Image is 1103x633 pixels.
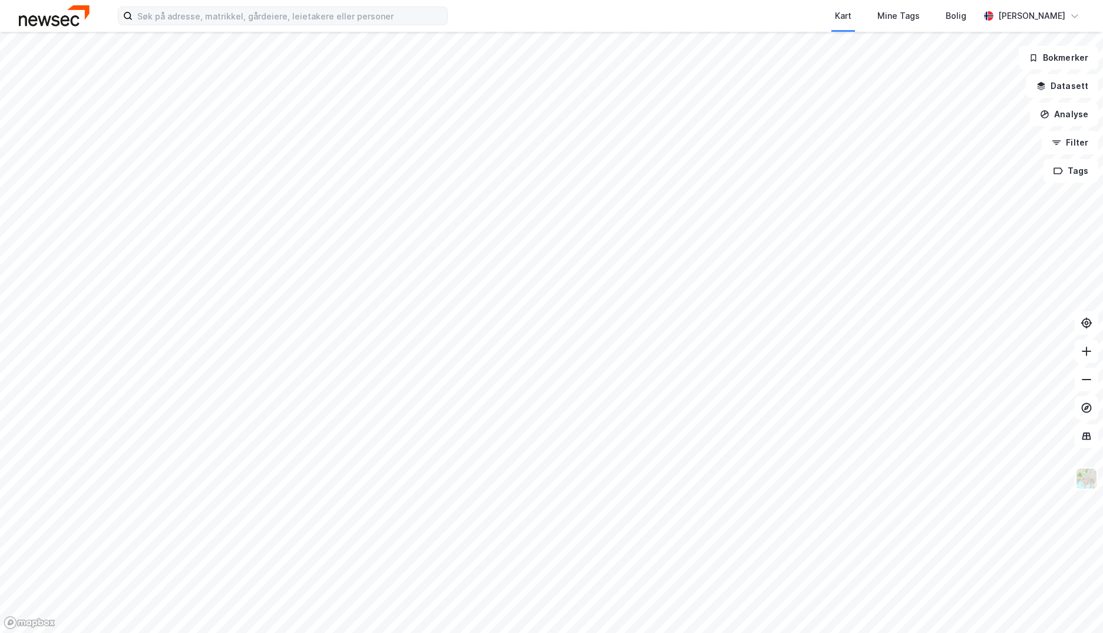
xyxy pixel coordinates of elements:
[835,9,851,23] div: Kart
[946,9,966,23] div: Bolig
[1044,576,1103,633] div: Kontrollprogram for chat
[19,5,90,26] img: newsec-logo.f6e21ccffca1b3a03d2d.png
[998,9,1065,23] div: [PERSON_NAME]
[1044,576,1103,633] iframe: Chat Widget
[877,9,920,23] div: Mine Tags
[133,7,447,25] input: Søk på adresse, matrikkel, gårdeiere, leietakere eller personer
